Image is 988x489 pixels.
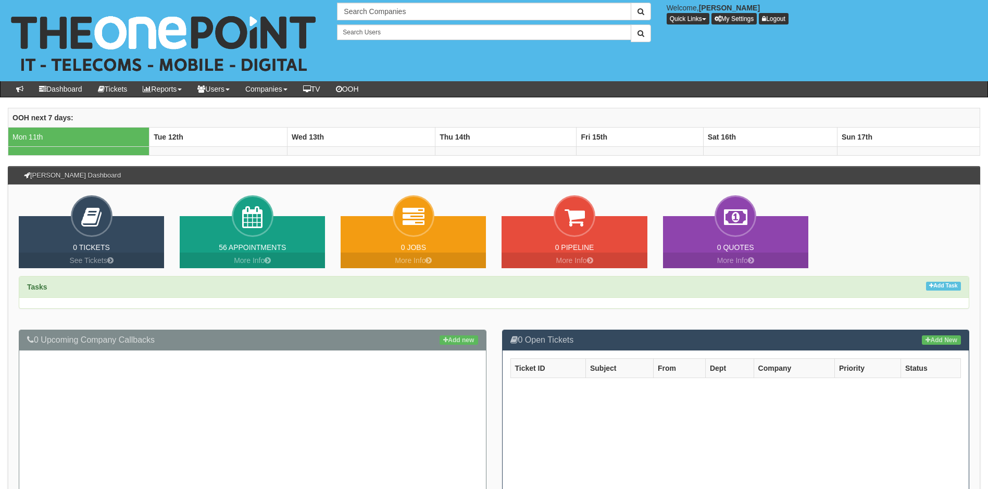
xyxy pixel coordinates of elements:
a: Logout [759,13,789,24]
a: Tickets [90,81,135,97]
a: 0 Pipeline [555,243,594,252]
th: Subject [585,358,653,378]
a: Companies [237,81,295,97]
a: More Info [502,253,647,268]
h3: 0 Upcoming Company Callbacks [27,335,478,345]
th: Wed 13th [287,127,435,146]
th: Tue 12th [149,127,287,146]
a: 0 Tickets [73,243,110,252]
a: TV [295,81,328,97]
b: [PERSON_NAME] [699,4,760,12]
a: Add Task [926,282,961,291]
a: Add New [922,335,961,345]
td: Mon 11th [8,127,149,146]
a: More Info [663,253,808,268]
a: Users [190,81,237,97]
th: Priority [834,358,901,378]
a: Dashboard [31,81,90,97]
a: 0 Quotes [717,243,754,252]
button: Quick Links [667,13,709,24]
th: Sat 16th [703,127,837,146]
a: 0 Jobs [401,243,426,252]
th: Sun 17th [837,127,980,146]
a: See Tickets [19,253,164,268]
a: More Info [341,253,486,268]
th: Dept [705,358,754,378]
input: Search Companies [337,3,631,20]
a: Add new [440,335,478,345]
a: Reports [135,81,190,97]
h3: [PERSON_NAME] Dashboard [19,167,126,184]
th: Thu 14th [435,127,577,146]
a: 56 Appointments [219,243,286,252]
th: Company [754,358,834,378]
input: Search Users [337,24,631,40]
th: From [653,358,705,378]
th: Fri 15th [577,127,703,146]
strong: Tasks [27,283,47,291]
th: Status [901,358,960,378]
div: Welcome, [659,3,988,24]
a: More Info [180,253,325,268]
th: OOH next 7 days: [8,108,980,127]
h3: 0 Open Tickets [510,335,961,345]
a: OOH [328,81,367,97]
a: My Settings [711,13,757,24]
th: Ticket ID [510,358,585,378]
